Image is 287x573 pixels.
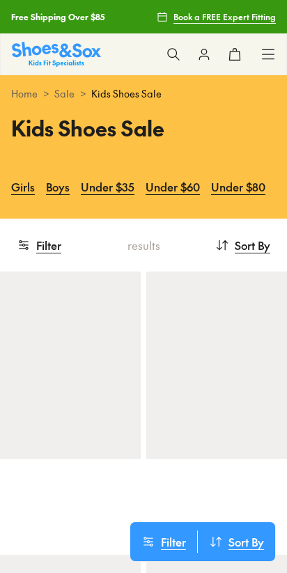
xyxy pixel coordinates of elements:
a: Book a FREE Expert Fitting [157,4,276,29]
button: Filter [130,531,197,553]
a: Boys [46,171,70,202]
span: Book a FREE Expert Fitting [173,10,276,23]
span: Sort By [235,237,270,253]
span: Sort By [228,533,264,550]
a: Home [11,86,38,101]
span: Kids Shoes Sale [91,86,162,101]
button: Sort By [215,230,270,260]
img: SNS_Logo_Responsive.svg [12,42,101,66]
a: Under $35 [81,171,134,202]
a: Shoes & Sox [12,42,101,66]
a: Sale [54,86,75,101]
a: Under $60 [146,171,200,202]
h1: Kids Shoes Sale [11,112,276,143]
button: Sort By [198,531,275,553]
button: Filter [17,230,61,260]
div: > > [11,86,276,101]
a: Under $80 [211,171,265,202]
a: Girls [11,171,35,202]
